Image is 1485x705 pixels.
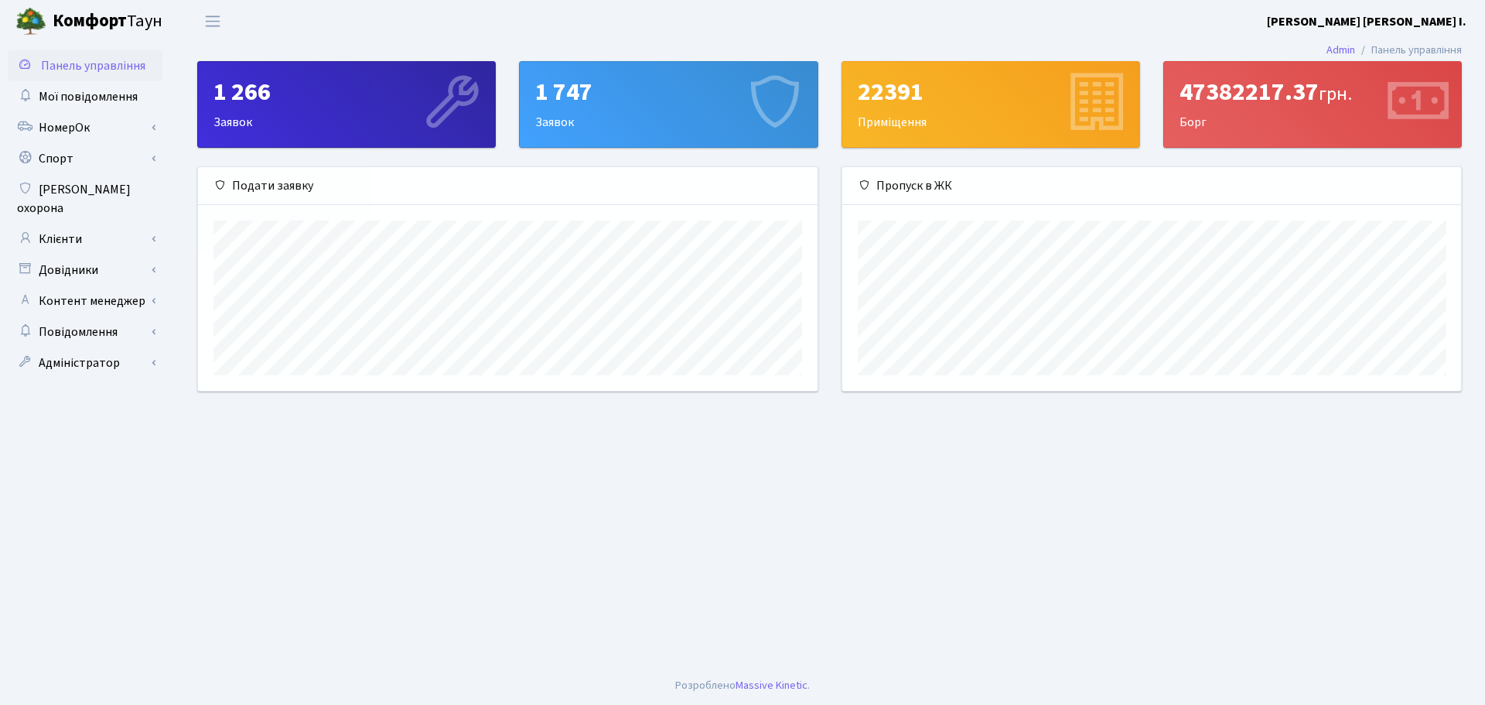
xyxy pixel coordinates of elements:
div: 1 747 [535,77,801,107]
a: Довідники [8,255,162,286]
a: [PERSON_NAME] [PERSON_NAME] I. [1267,12,1466,31]
span: Мої повідомлення [39,88,138,105]
a: 1 266Заявок [197,61,496,148]
span: Таун [53,9,162,35]
span: грн. [1319,80,1352,108]
a: 22391Приміщення [841,61,1140,148]
div: 22391 [858,77,1124,107]
div: Пропуск в ЖК [842,167,1462,205]
a: Повідомлення [8,317,162,347]
a: Адміністратор [8,347,162,378]
nav: breadcrumb [1303,34,1485,67]
span: Панель управління [41,57,145,74]
a: НомерОк [8,112,162,143]
a: Massive Kinetic [736,677,807,693]
a: Admin [1326,42,1355,58]
div: Заявок [198,62,495,147]
b: [PERSON_NAME] [PERSON_NAME] I. [1267,13,1466,30]
div: Борг [1164,62,1461,147]
a: [PERSON_NAME] охорона [8,174,162,224]
b: Комфорт [53,9,127,33]
li: Панель управління [1355,42,1462,59]
div: Розроблено . [675,677,810,694]
a: 1 747Заявок [519,61,818,148]
a: Контент менеджер [8,286,162,317]
a: Клієнти [8,224,162,255]
div: Заявок [520,62,817,147]
a: Мої повідомлення [8,81,162,112]
div: 1 266 [213,77,480,107]
div: 47382217.37 [1179,77,1446,107]
div: Приміщення [842,62,1139,147]
div: Подати заявку [198,167,818,205]
a: Спорт [8,143,162,174]
a: Панель управління [8,50,162,81]
button: Переключити навігацію [193,9,232,34]
img: logo.png [15,6,46,37]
